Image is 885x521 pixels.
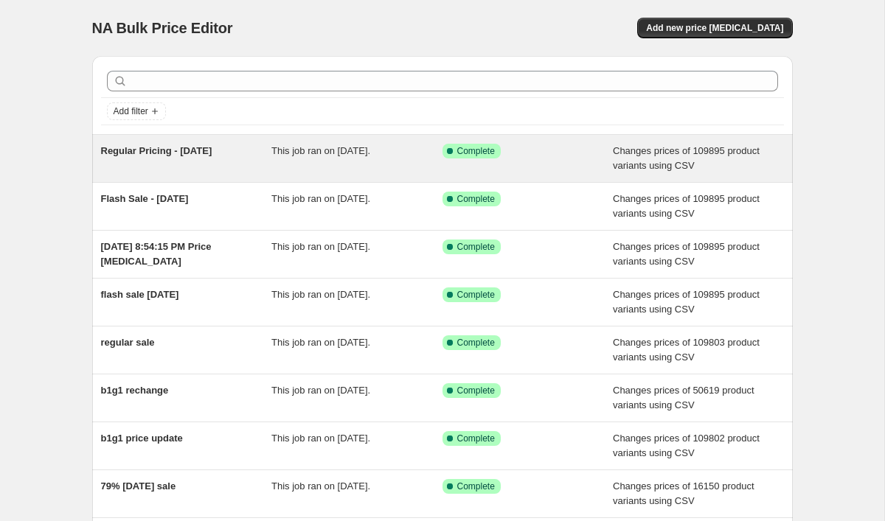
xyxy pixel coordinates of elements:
[457,289,495,301] span: Complete
[101,145,212,156] span: Regular Pricing - [DATE]
[613,289,760,315] span: Changes prices of 109895 product variants using CSV
[114,105,148,117] span: Add filter
[637,18,792,38] button: Add new price [MEDICAL_DATA]
[107,102,166,120] button: Add filter
[271,145,370,156] span: This job ran on [DATE].
[613,241,760,267] span: Changes prices of 109895 product variants using CSV
[613,385,754,410] span: Changes prices of 50619 product variants using CSV
[271,480,370,492] span: This job ran on [DATE].
[646,22,783,34] span: Add new price [MEDICAL_DATA]
[271,289,370,300] span: This job ran on [DATE].
[457,480,495,492] span: Complete
[271,337,370,348] span: This job ran on [DATE].
[271,241,370,252] span: This job ran on [DATE].
[613,480,754,506] span: Changes prices of 16150 product variants using CSV
[101,241,212,267] span: [DATE] 8:54:15 PM Price [MEDICAL_DATA]
[101,433,183,444] span: b1g1 price update
[101,337,155,348] span: regular sale
[101,289,179,300] span: flash sale [DATE]
[101,480,176,492] span: 79% [DATE] sale
[271,433,370,444] span: This job ran on [DATE].
[613,433,760,458] span: Changes prices of 109802 product variants using CSV
[457,385,495,396] span: Complete
[457,145,495,157] span: Complete
[457,337,495,349] span: Complete
[92,20,233,36] span: NA Bulk Price Editor
[613,337,760,363] span: Changes prices of 109803 product variants using CSV
[457,241,495,253] span: Complete
[271,385,370,396] span: This job ran on [DATE].
[613,193,760,219] span: Changes prices of 109895 product variants using CSV
[271,193,370,204] span: This job ran on [DATE].
[457,193,495,205] span: Complete
[101,193,189,204] span: Flash Sale - [DATE]
[457,433,495,444] span: Complete
[613,145,760,171] span: Changes prices of 109895 product variants using CSV
[101,385,169,396] span: b1g1 rechange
